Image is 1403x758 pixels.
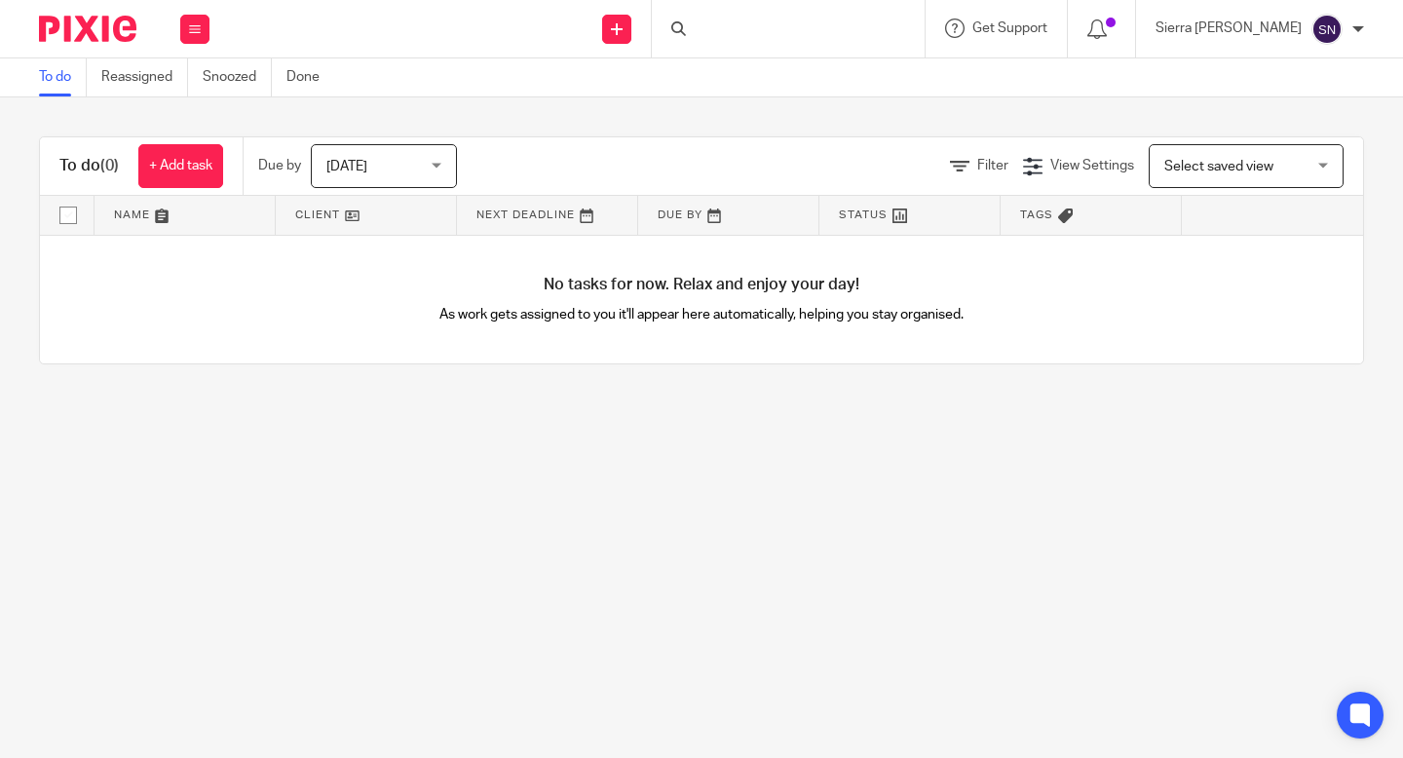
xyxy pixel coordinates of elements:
[258,156,301,175] p: Due by
[39,16,136,42] img: Pixie
[1050,159,1134,172] span: View Settings
[972,21,1047,35] span: Get Support
[286,58,334,96] a: Done
[59,156,119,176] h1: To do
[1156,19,1302,38] p: Sierra [PERSON_NAME]
[977,159,1008,172] span: Filter
[326,160,367,173] span: [DATE]
[39,58,87,96] a: To do
[1164,160,1273,173] span: Select saved view
[100,158,119,173] span: (0)
[40,275,1363,295] h4: No tasks for now. Relax and enjoy your day!
[203,58,272,96] a: Snoozed
[101,58,188,96] a: Reassigned
[1311,14,1343,45] img: svg%3E
[1020,209,1053,220] span: Tags
[371,305,1033,324] p: As work gets assigned to you it'll appear here automatically, helping you stay organised.
[138,144,223,188] a: + Add task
